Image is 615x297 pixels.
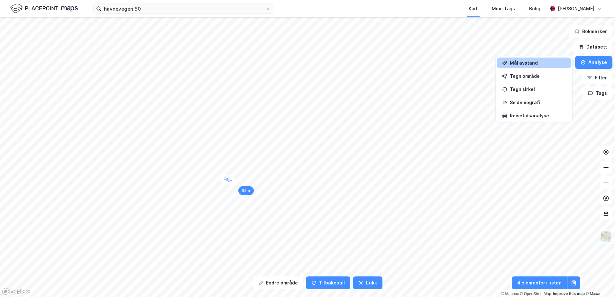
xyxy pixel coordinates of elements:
[353,276,382,289] button: Lukk
[558,5,594,13] div: [PERSON_NAME]
[575,56,612,69] button: Analyse
[219,173,237,187] div: Map marker
[512,276,567,289] button: 4 elementer i listen
[529,5,540,13] div: Bolig
[583,266,615,297] iframe: Chat Widget
[238,186,254,195] div: Map marker
[582,71,612,84] button: Filter
[510,86,566,92] div: Tegn sirkel
[600,231,612,243] img: Z
[583,87,612,100] button: Tags
[469,5,478,13] div: Kart
[569,25,612,38] button: Bokmerker
[520,292,551,296] a: OpenStreetMap
[253,276,303,289] button: Endre område
[306,276,350,289] button: Tilbakestill
[553,292,585,296] a: Improve this map
[10,3,78,14] img: logo.f888ab2527a4732fd821a326f86c7f29.svg
[510,100,566,105] div: Se demografi
[101,4,265,14] input: Søk på adresse, matrikkel, gårdeiere, leietakere eller personer
[492,5,515,13] div: Mine Tags
[510,60,566,66] div: Mål avstand
[2,288,30,295] a: Mapbox homepage
[510,73,566,79] div: Tegn område
[501,292,519,296] a: Mapbox
[573,40,612,53] button: Datasett
[510,113,566,118] div: Reisetidsanalyse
